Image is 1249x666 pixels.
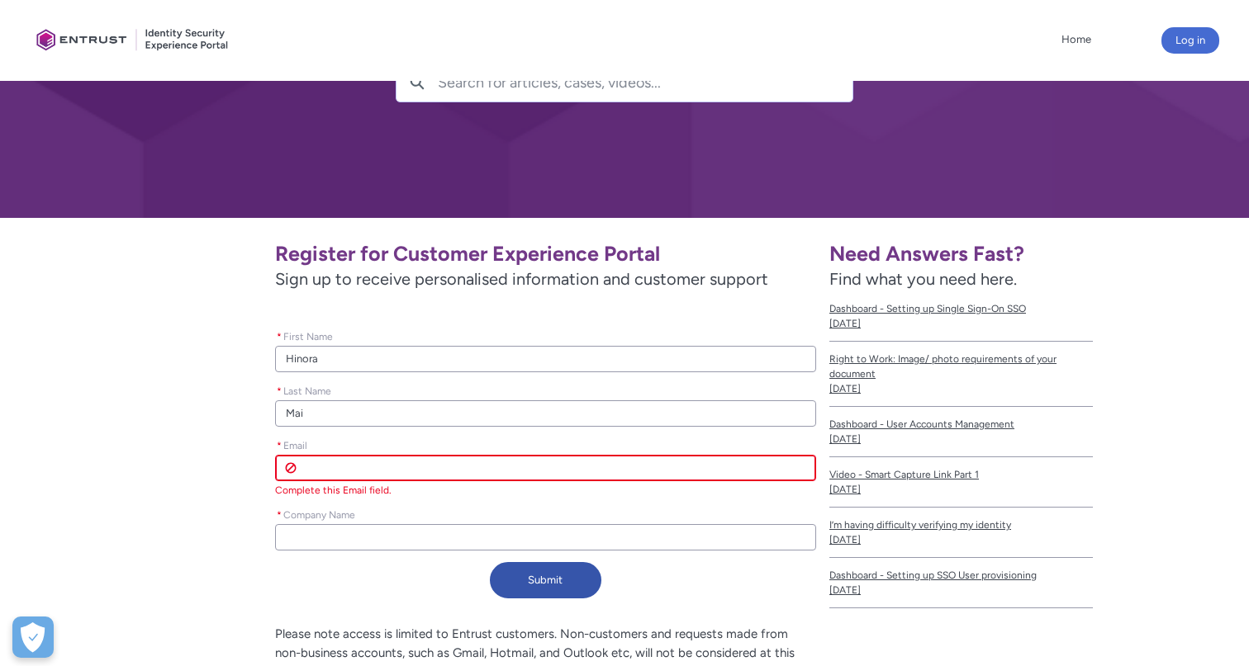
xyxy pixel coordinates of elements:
[12,616,54,658] div: Cookie Preferences
[829,517,1093,532] span: I’m having difficulty verifying my identity
[829,269,1017,289] span: Find what you need here.
[829,584,861,596] lightning-formatted-date-time: [DATE]
[277,440,282,451] abbr: required
[829,407,1093,457] a: Dashboard - User Accounts Management[DATE]
[829,568,1093,583] span: Dashboard - Setting up SSO User provisioning
[12,616,54,658] button: Open Preferences
[1057,27,1095,52] a: Home
[1161,27,1219,54] button: Log in
[829,318,861,329] lightning-formatted-date-time: [DATE]
[275,435,314,453] label: Email
[829,484,861,495] lightning-formatted-date-time: [DATE]
[275,267,816,291] span: Sign up to receive personalised information and customer support
[277,331,282,342] abbr: required
[829,467,1093,482] span: Video - Smart Capture Link Part 1
[829,291,1093,342] a: Dashboard - Setting up Single Sign-On SSO[DATE]
[490,562,601,598] button: Submit
[829,433,861,445] lightning-formatted-date-time: [DATE]
[438,64,852,102] input: Search for articles, cases, videos...
[829,558,1093,608] a: Dashboard - Setting up SSO User provisioning[DATE]
[277,385,282,397] abbr: required
[829,534,861,546] lightning-formatted-date-time: [DATE]
[829,342,1093,407] a: Right to Work: Image/ photo requirements of your document[DATE]
[275,483,816,498] div: Complete this Email field.
[829,241,1093,267] h1: Need Answers Fast?
[275,380,338,399] label: Last Name
[275,504,362,522] label: Company Name
[829,301,1093,316] span: Dashboard - Setting up Single Sign-On SSO
[277,509,282,521] abbr: required
[275,241,816,267] h1: Register for Customer Experience Portal
[829,383,861,394] lightning-formatted-date-time: [DATE]
[829,417,1093,432] span: Dashboard - User Accounts Management
[397,64,438,102] button: Search
[275,326,340,344] label: First Name
[829,457,1093,508] a: Video - Smart Capture Link Part 1[DATE]
[829,352,1093,381] span: Right to Work: Image/ photo requirements of your document
[829,508,1093,558] a: I’m having difficulty verifying my identity[DATE]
